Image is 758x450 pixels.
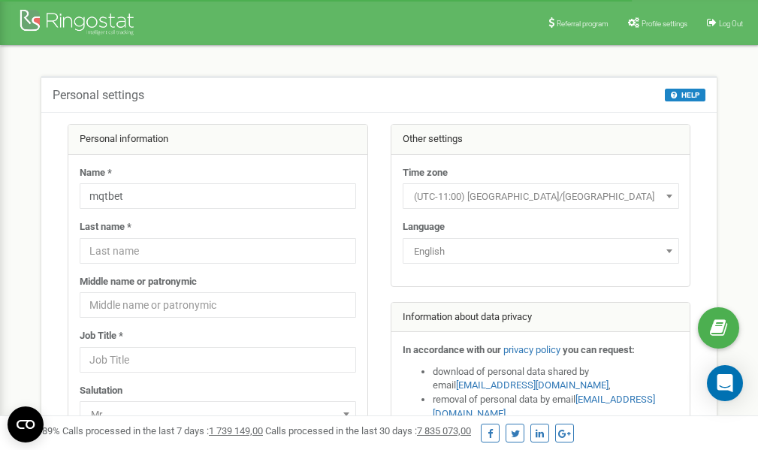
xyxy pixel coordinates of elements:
[80,220,131,234] label: Last name *
[403,238,679,264] span: English
[80,329,123,343] label: Job Title *
[408,186,674,207] span: (UTC-11:00) Pacific/Midway
[433,393,679,421] li: removal of personal data by email ,
[456,379,609,391] a: [EMAIL_ADDRESS][DOMAIN_NAME]
[665,89,705,101] button: HELP
[53,89,144,102] h5: Personal settings
[68,125,367,155] div: Personal information
[563,344,635,355] strong: you can request:
[85,404,351,425] span: Mr.
[417,425,471,436] u: 7 835 073,00
[642,20,687,28] span: Profile settings
[80,347,356,373] input: Job Title
[403,166,448,180] label: Time zone
[80,238,356,264] input: Last name
[557,20,609,28] span: Referral program
[80,183,356,209] input: Name
[403,220,445,234] label: Language
[391,125,690,155] div: Other settings
[391,303,690,333] div: Information about data privacy
[80,401,356,427] span: Mr.
[403,344,501,355] strong: In accordance with our
[80,166,112,180] label: Name *
[408,241,674,262] span: English
[403,183,679,209] span: (UTC-11:00) Pacific/Midway
[80,275,197,289] label: Middle name or patronymic
[719,20,743,28] span: Log Out
[503,344,560,355] a: privacy policy
[62,425,263,436] span: Calls processed in the last 7 days :
[707,365,743,401] div: Open Intercom Messenger
[80,292,356,318] input: Middle name or patronymic
[265,425,471,436] span: Calls processed in the last 30 days :
[80,384,122,398] label: Salutation
[433,365,679,393] li: download of personal data shared by email ,
[8,406,44,442] button: Open CMP widget
[209,425,263,436] u: 1 739 149,00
